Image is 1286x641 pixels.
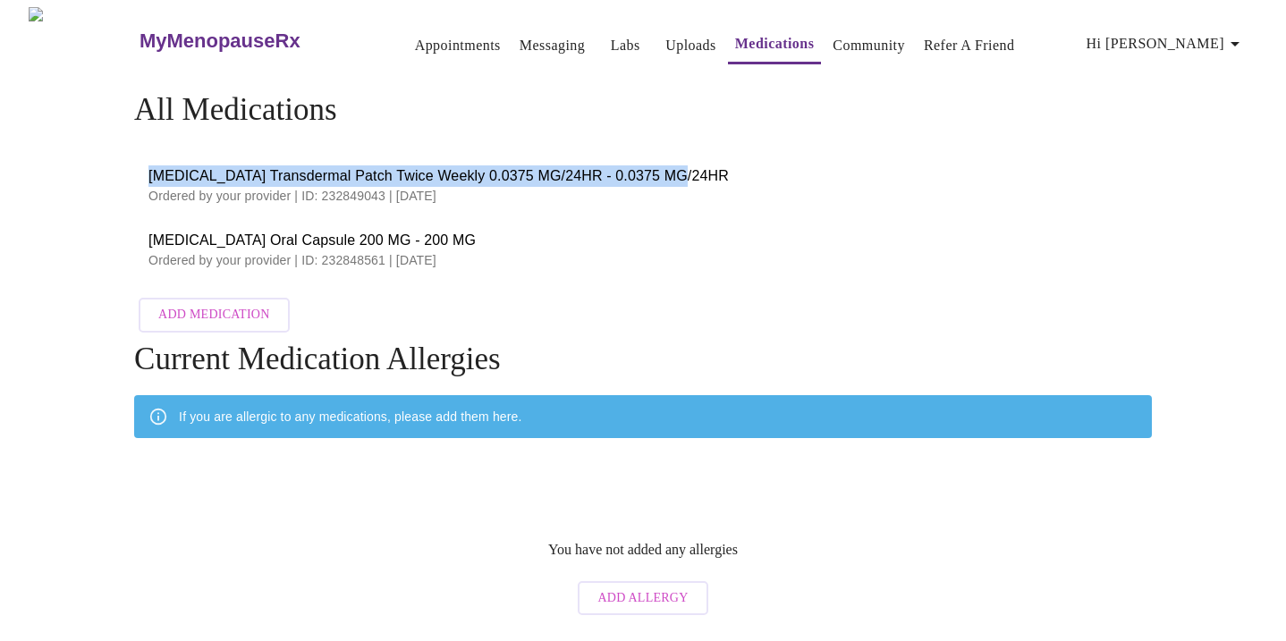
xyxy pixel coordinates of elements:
button: Appointments [408,28,508,63]
a: Labs [611,33,640,58]
button: Add Allergy [578,581,707,616]
p: Ordered by your provider | ID: 232849043 | [DATE] [148,187,1138,205]
span: [MEDICAL_DATA] Oral Capsule 200 MG - 200 MG [148,230,1138,251]
a: Community [833,33,905,58]
span: Add Allergy [597,587,688,610]
span: Hi [PERSON_NAME] [1087,31,1246,56]
button: Community [825,28,912,63]
img: MyMenopauseRx Logo [29,7,137,74]
button: Medications [728,26,822,64]
button: Uploads [658,28,723,63]
a: Refer a Friend [924,33,1015,58]
p: Ordered by your provider | ID: 232848561 | [DATE] [148,251,1138,269]
button: Hi [PERSON_NAME] [1079,26,1253,62]
span: [MEDICAL_DATA] Transdermal Patch Twice Weekly 0.0375 MG/24HR - 0.0375 MG/24HR [148,165,1138,187]
a: MyMenopauseRx [137,10,371,72]
h3: MyMenopauseRx [140,30,300,53]
p: You have not added any allergies [548,542,738,558]
button: Add Medication [139,298,289,333]
a: Medications [735,31,815,56]
span: Add Medication [158,304,269,326]
button: Refer a Friend [917,28,1022,63]
button: Labs [596,28,654,63]
button: Messaging [512,28,592,63]
h4: All Medications [134,92,1152,128]
a: Appointments [415,33,501,58]
a: Uploads [665,33,716,58]
h4: Current Medication Allergies [134,342,1152,377]
div: If you are allergic to any medications, please add them here. [179,401,521,433]
a: Messaging [520,33,585,58]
